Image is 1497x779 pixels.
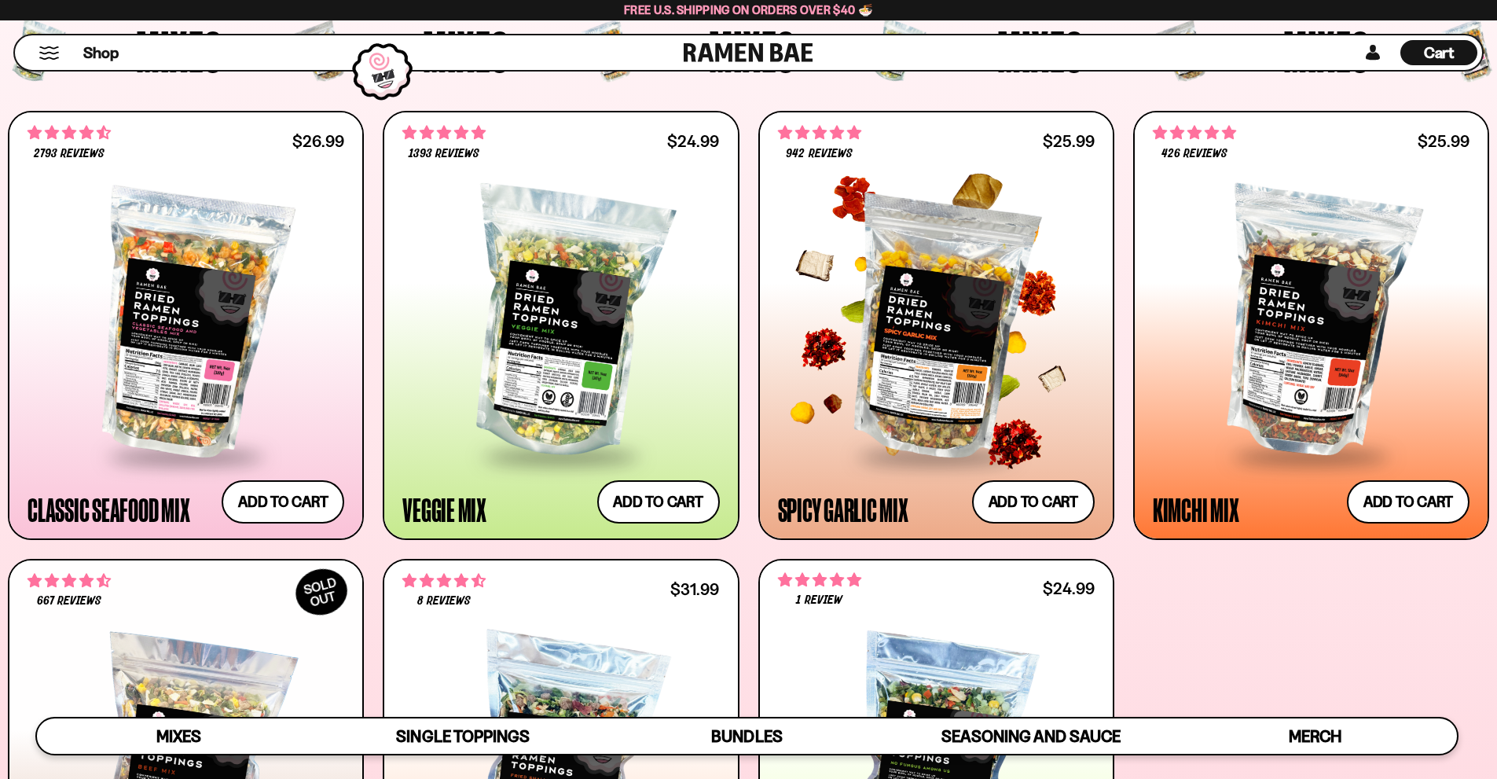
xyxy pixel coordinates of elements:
div: Spicy Garlic Mix [778,495,908,524]
div: $24.99 [667,134,719,149]
a: 4.76 stars 426 reviews $25.99 Kimchi Mix Add to cart [1133,111,1489,540]
div: Classic Seafood Mix [28,495,189,524]
div: $25.99 [1418,134,1469,149]
div: $25.99 [1043,134,1095,149]
button: Add to cart [222,480,344,524]
span: 942 reviews [786,148,852,160]
button: Add to cart [972,480,1095,524]
div: SOLD OUT [288,560,355,623]
span: 1 review [796,594,842,607]
span: 2793 reviews [34,148,105,160]
div: $26.99 [292,134,344,149]
span: 4.76 stars [402,123,486,143]
a: Cart [1400,35,1477,70]
a: 4.68 stars 2793 reviews $26.99 Classic Seafood Mix Add to cart [8,111,364,540]
span: 4.64 stars [28,571,111,591]
span: 426 reviews [1161,148,1227,160]
a: Shop [83,40,119,65]
span: 667 reviews [37,595,101,608]
a: 4.75 stars 942 reviews $25.99 Spicy Garlic Mix Add to cart [758,111,1114,540]
div: Kimchi Mix [1153,495,1239,524]
span: 8 reviews [417,595,471,608]
a: Seasoning and Sauce [889,718,1172,754]
span: 5.00 stars [778,570,861,590]
span: Bundles [711,726,782,746]
div: $31.99 [670,582,719,597]
a: Merch [1173,718,1457,754]
a: Single Toppings [321,718,604,754]
span: 4.68 stars [28,123,111,143]
span: Single Toppings [396,726,529,746]
span: Free U.S. Shipping on Orders over $40 🍜 [624,2,873,17]
span: 4.75 stars [778,123,861,143]
button: Add to cart [1347,480,1469,524]
span: Merch [1289,726,1341,746]
button: Add to cart [597,480,720,524]
span: Seasoning and Sauce [941,726,1120,746]
div: $24.99 [1043,581,1095,596]
span: 4.76 stars [1153,123,1236,143]
a: Mixes [37,718,321,754]
span: Shop [83,42,119,64]
a: Bundles [605,718,889,754]
div: Veggie Mix [402,495,486,524]
a: 4.76 stars 1393 reviews $24.99 Veggie Mix Add to cart [383,111,739,540]
span: 4.62 stars [402,571,486,591]
span: 1393 reviews [409,148,479,160]
span: Cart [1424,43,1455,62]
button: Mobile Menu Trigger [39,46,60,60]
span: Mixes [156,726,201,746]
